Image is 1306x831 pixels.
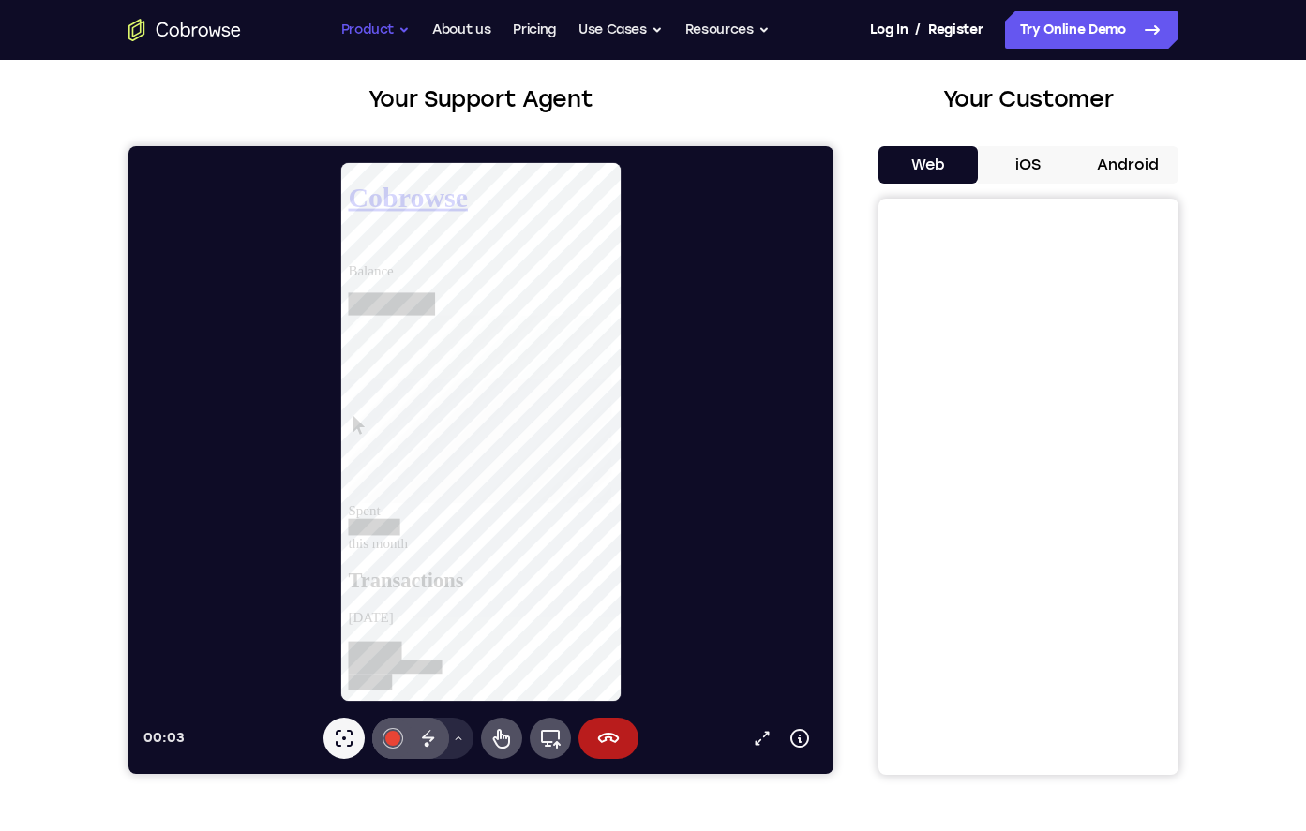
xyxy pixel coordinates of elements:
button: Product [341,11,411,49]
h2: Your Support Agent [128,82,833,116]
button: End session [450,571,510,613]
span: / [915,19,921,41]
a: Log In [870,11,908,49]
button: Laser pointer [195,571,236,613]
button: Drawing tools menu [315,571,345,613]
button: Full device [401,571,443,613]
button: Annotations color [244,571,285,613]
button: Disappearing ink [279,571,321,613]
a: Pricing [513,11,556,49]
button: Remote control [353,571,394,613]
h2: Your Customer [878,82,1178,116]
a: Try Online Demo [1005,11,1178,49]
button: Web [878,146,979,184]
a: Go to the home page [128,19,241,41]
a: Popout [615,573,653,611]
button: Use Cases [578,11,663,49]
a: About us [432,11,490,49]
a: Register [928,11,983,49]
button: Resources [685,11,770,49]
button: Android [1078,146,1178,184]
button: iOS [978,146,1078,184]
iframe: Agent [128,146,833,774]
button: Device info [653,573,690,611]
